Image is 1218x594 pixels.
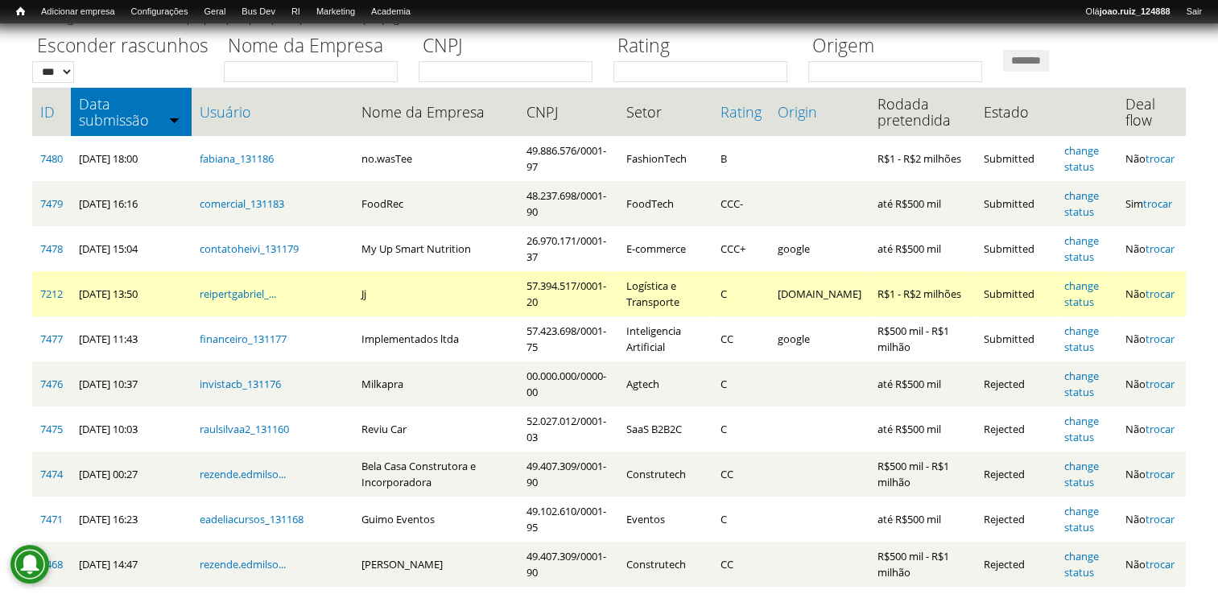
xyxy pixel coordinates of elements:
[200,287,276,301] a: reipertgabriel_...
[1117,361,1186,406] td: Não
[720,104,762,120] a: Rating
[1064,324,1099,354] a: change status
[1117,181,1186,226] td: Sim
[869,316,976,361] td: R$500 mil - R$1 milhão
[976,452,1056,497] td: Rejected
[8,4,33,19] a: Início
[32,32,213,61] label: Esconder rascunhos
[1146,241,1175,256] a: trocar
[224,32,408,61] label: Nome da Empresa
[1146,377,1175,391] a: trocar
[71,181,192,226] td: [DATE] 16:16
[712,497,770,542] td: C
[617,271,712,316] td: Logística e Transporte
[233,4,283,20] a: Bus Dev
[518,361,617,406] td: 00.000.000/0000-00
[71,316,192,361] td: [DATE] 11:43
[71,497,192,542] td: [DATE] 16:23
[308,4,363,20] a: Marketing
[869,181,976,226] td: até R$500 mil
[712,136,770,181] td: B
[1146,151,1175,166] a: trocar
[976,181,1056,226] td: Submitted
[869,542,976,587] td: R$500 mil - R$1 milhão
[976,88,1056,136] th: Estado
[869,497,976,542] td: até R$500 mil
[976,316,1056,361] td: Submitted
[200,377,281,391] a: invistacb_131176
[1117,542,1186,587] td: Não
[518,452,617,497] td: 49.407.309/0001-90
[770,271,869,316] td: [DOMAIN_NAME]
[518,271,617,316] td: 57.394.517/0001-20
[40,467,63,481] a: 7474
[40,557,63,571] a: 7468
[976,406,1056,452] td: Rejected
[200,104,346,120] a: Usuário
[40,104,63,120] a: ID
[617,542,712,587] td: Construtech
[1064,233,1099,264] a: change status
[353,88,518,136] th: Nome da Empresa
[123,4,196,20] a: Configurações
[869,226,976,271] td: até R$500 mil
[71,406,192,452] td: [DATE] 10:03
[518,406,617,452] td: 52.027.012/0001-03
[518,542,617,587] td: 49.407.309/0001-90
[200,241,299,256] a: contatoheivi_131179
[712,452,770,497] td: CC
[1064,414,1099,444] a: change status
[71,361,192,406] td: [DATE] 10:37
[1117,452,1186,497] td: Não
[1117,406,1186,452] td: Não
[33,4,123,20] a: Adicionar empresa
[196,4,233,20] a: Geral
[71,271,192,316] td: [DATE] 13:50
[200,196,284,211] a: comercial_131183
[353,361,518,406] td: Milkapra
[770,316,869,361] td: google
[353,226,518,271] td: My Up Smart Nutrition
[869,406,976,452] td: até R$500 mil
[79,96,184,128] a: Data submissão
[518,181,617,226] td: 48.237.698/0001-90
[1146,422,1175,436] a: trocar
[353,542,518,587] td: [PERSON_NAME]
[808,32,993,61] label: Origem
[1064,369,1099,399] a: change status
[353,136,518,181] td: no.wasTee
[200,467,286,481] a: rezende.edmilso...
[353,406,518,452] td: Reviu Car
[1117,497,1186,542] td: Não
[40,332,63,346] a: 7477
[1117,88,1186,136] th: Deal flow
[518,88,617,136] th: CNPJ
[1064,278,1099,309] a: change status
[353,271,518,316] td: Jj
[200,512,303,526] a: eadeliacursos_131168
[419,32,603,61] label: CNPJ
[40,287,63,301] a: 7212
[617,316,712,361] td: Inteligencia Artificial
[1117,136,1186,181] td: Não
[976,226,1056,271] td: Submitted
[1064,143,1099,174] a: change status
[40,422,63,436] a: 7475
[613,32,798,61] label: Rating
[1146,332,1175,346] a: trocar
[1064,459,1099,489] a: change status
[1117,316,1186,361] td: Não
[71,136,192,181] td: [DATE] 18:00
[712,271,770,316] td: C
[1146,512,1175,526] a: trocar
[1146,467,1175,481] a: trocar
[617,406,712,452] td: SaaS B2B2C
[617,136,712,181] td: FashionTech
[71,452,192,497] td: [DATE] 00:27
[71,542,192,587] td: [DATE] 14:47
[712,406,770,452] td: C
[976,136,1056,181] td: Submitted
[976,271,1056,316] td: Submitted
[1117,226,1186,271] td: Não
[40,377,63,391] a: 7476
